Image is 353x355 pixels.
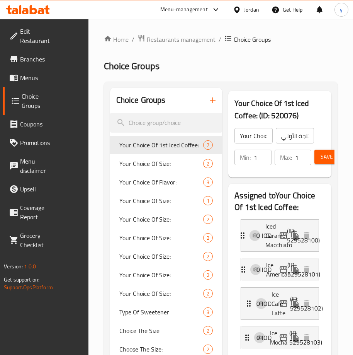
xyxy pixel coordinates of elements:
button: delete [301,230,312,241]
li: Expand [234,255,325,284]
p: 0 JOD [256,231,278,240]
div: Choices [203,252,213,261]
div: Choices [203,326,213,335]
span: 2 [204,160,212,167]
p: 0 JOD [256,333,278,342]
div: Your Choice Of 1st Iced Coffee:7 [110,136,222,154]
span: Your Choice Of Flavor: [119,177,204,187]
span: Branches [20,55,53,64]
div: Choice The Size2 [110,321,222,340]
p: (ID: 529528100) [287,226,302,245]
span: Coverage Report [20,203,53,222]
a: Branches [3,50,59,68]
li: / [219,35,221,44]
button: edit [278,332,289,343]
span: Grocery Checklist [20,231,53,249]
button: edit [278,264,289,275]
a: Menu disclaimer [3,152,59,180]
span: Your Choice Of Size: [119,252,204,261]
span: 2 [204,253,212,260]
span: Restaurants management [147,35,216,44]
p: Ice Mocha [270,328,289,347]
span: Choice Groups [104,57,160,75]
a: Grocery Checklist [3,226,59,254]
span: Promotions [20,138,53,147]
span: Choice Groups [22,92,53,110]
p: Max: [280,153,292,162]
h2: Assigned to Your Choice Of 1st Iced Coffee: [234,190,325,213]
span: 1.0.0 [24,261,36,271]
button: delete [301,332,312,343]
div: Choices [203,177,213,187]
p: (ID: 529528102) [290,294,302,313]
span: Your Choice Of Size: [119,233,204,242]
h3: Your Choice Of 1st Iced Coffee: (ID: 520076) [234,97,325,122]
div: Choices [203,159,213,168]
input: search [110,113,222,133]
p: (ID: 529528103) [289,328,302,347]
p: Ice American [266,260,287,279]
span: 7 [204,142,212,149]
li: Expand [234,216,325,255]
p: (ID: 529528101) [287,260,302,279]
span: 2 [204,290,212,297]
span: Your Choice Of Size: [119,159,204,168]
span: Your Choice Of 1st Iced Coffee: [119,140,204,150]
div: Choices [203,289,213,298]
div: Expand [241,220,319,251]
button: Save [314,150,339,164]
h2: Choice Groups [116,94,166,106]
div: Your Choice Of Size:2 [110,247,222,266]
span: Edit Restaurant [20,27,53,45]
div: Choices [203,307,213,317]
nav: breadcrumb [104,34,338,44]
span: Get support on: [4,275,39,285]
div: Your Choice Of Flavor:3 [110,173,222,191]
span: Choice The Size [119,326,204,335]
p: Iced Caramel Macchiato [265,222,287,249]
button: duplicate [289,264,301,275]
p: 0 JOD [256,265,278,274]
span: Menu disclaimer [20,157,53,175]
a: Coupons [3,115,59,133]
span: Coupons [20,119,53,129]
span: 2 [204,327,212,335]
a: Coverage Report [3,198,59,226]
div: Choices [203,233,213,242]
button: duplicate [289,298,301,309]
div: Your Choice Of Size:2 [110,266,222,284]
span: 2 [204,271,212,279]
button: duplicate [289,332,301,343]
li: / [132,35,134,44]
div: Your Choice Of Size:1 [110,191,222,210]
span: Your Choice Of Size: [119,289,204,298]
li: Expand [234,284,325,323]
div: Type Of Sweetener3 [110,303,222,321]
div: Choices [203,270,213,280]
a: Restaurants management [137,34,216,44]
button: edit [278,230,289,241]
span: Your Choice Of Size: [119,196,204,205]
span: Version: [4,261,23,271]
div: Choices [203,215,213,224]
span: Your Choice Of Size: [119,215,204,224]
div: Expand [241,326,319,349]
span: Upsell [20,184,53,194]
button: delete [301,264,312,275]
a: Home [104,35,129,44]
div: Your Choice Of Size:2 [110,229,222,247]
a: Promotions [3,133,59,152]
span: Menus [20,73,53,82]
p: 0 JOD [256,299,278,308]
button: delete [301,298,312,309]
p: Ice Cafe Latte [272,290,290,317]
div: Your Choice Of Size:2 [110,154,222,173]
div: Expand [241,288,319,319]
div: Jordan [244,5,259,14]
div: Menu-management [160,5,208,14]
li: Expand [234,323,325,352]
a: Support.OpsPlatform [4,282,53,292]
span: 3 [204,309,212,316]
button: edit [278,298,289,309]
span: 2 [204,216,212,223]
